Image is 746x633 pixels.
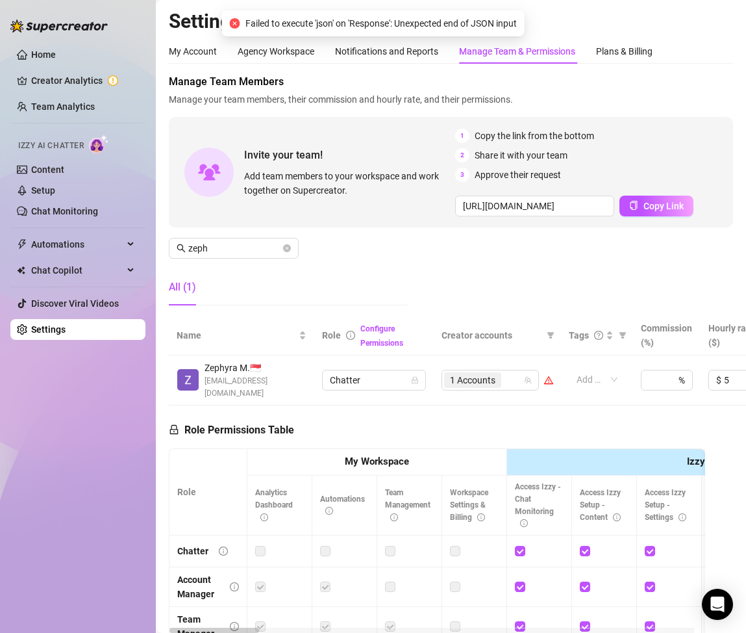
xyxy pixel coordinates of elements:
[475,129,594,143] span: Copy the link from the bottom
[31,185,55,196] a: Setup
[169,422,294,438] h5: Role Permissions Table
[441,328,541,342] span: Creator accounts
[475,168,561,182] span: Approve their request
[450,373,495,387] span: 1 Accounts
[31,298,119,309] a: Discover Viral Videos
[169,92,733,107] span: Manage your team members, their commission and hourly rate, and their permissions.
[702,589,733,620] div: Open Intercom Messenger
[205,361,306,375] span: Zephyra M. 🇸🇬
[330,370,418,390] span: Chatter
[629,201,638,210] span: copy
[244,169,450,198] span: Add team members to your workspace and work together on Supercreator.
[580,488,621,522] span: Access Izzy Setup - Content
[616,326,629,345] span: filter
[31,164,64,175] a: Content
[283,244,291,252] button: close-circle
[346,331,355,340] span: info-circle
[230,18,240,29] span: close-circle
[244,147,455,163] span: Invite your team!
[596,44,653,58] div: Plans & Billing
[619,331,627,339] span: filter
[31,101,95,112] a: Team Analytics
[520,519,528,527] span: info-circle
[260,513,268,521] span: info-circle
[177,328,296,342] span: Name
[594,331,603,340] span: question-circle
[325,507,333,515] span: info-circle
[524,376,532,384] span: team
[475,148,567,162] span: Share it with your team
[10,19,108,32] img: logo-BBDzfeDw.svg
[619,196,693,216] button: Copy Link
[31,234,123,255] span: Automations
[31,70,135,91] a: Creator Analytics exclamation-circle
[645,488,686,522] span: Access Izzy Setup - Settings
[515,482,561,528] span: Access Izzy - Chat Monitoring
[320,495,365,516] span: Automations
[322,330,341,341] span: Role
[544,326,557,345] span: filter
[547,331,554,339] span: filter
[444,372,501,388] span: 1 Accounts
[17,239,27,250] span: thunderbolt
[345,456,409,467] strong: My Workspace
[643,201,684,211] span: Copy Link
[455,168,469,182] span: 3
[411,376,419,384] span: lock
[169,9,733,34] h2: Settings
[31,260,123,281] span: Chat Copilot
[335,44,438,58] div: Notifications and Reports
[477,513,485,521] span: info-circle
[219,547,228,556] span: info-circle
[169,424,179,435] span: lock
[569,328,589,342] span: Tags
[169,316,314,355] th: Name
[687,456,717,467] strong: Izzy AI
[455,129,469,143] span: 1
[230,622,239,631] span: info-circle
[360,324,403,348] a: Configure Permissions
[385,488,430,522] span: Team Management
[177,544,208,558] div: Chatter
[245,16,517,31] span: Failed to execute 'json' on 'Response': Unexpected end of JSON input
[177,244,186,253] span: search
[89,135,109,153] img: AI Chatter
[633,316,701,355] th: Commission (%)
[459,44,575,58] div: Manage Team & Permissions
[455,148,469,162] span: 2
[544,376,553,385] span: warning
[188,241,280,255] input: Search members
[31,324,66,335] a: Settings
[613,513,621,521] span: info-circle
[169,44,217,58] div: My Account
[390,513,398,521] span: info-circle
[255,488,293,522] span: Analytics Dashboard
[18,140,84,152] span: Izzy AI Chatter
[17,266,25,275] img: Chat Copilot
[169,279,196,295] div: All (1)
[169,449,247,536] th: Role
[205,375,306,400] span: [EMAIL_ADDRESS][DOMAIN_NAME]
[177,369,199,391] img: Zephyra M
[177,573,219,601] div: Account Manager
[238,44,314,58] div: Agency Workspace
[31,49,56,60] a: Home
[678,513,686,521] span: info-circle
[450,488,488,522] span: Workspace Settings & Billing
[169,74,733,90] span: Manage Team Members
[230,582,239,591] span: info-circle
[31,206,98,216] a: Chat Monitoring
